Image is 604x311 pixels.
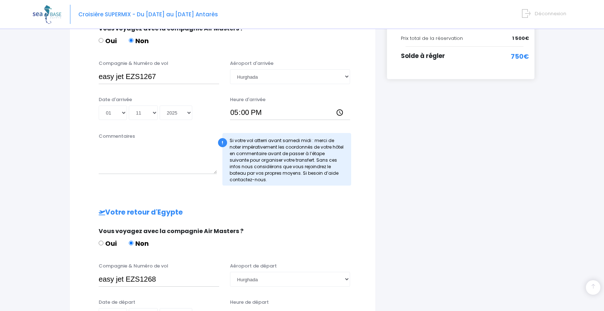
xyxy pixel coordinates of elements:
[84,208,361,217] h2: Votre retour d'Egypte
[99,24,243,33] span: Vous voyagez avec la compagnie Air Masters ?
[99,299,135,306] label: Date de départ
[99,239,117,248] label: Oui
[99,241,103,245] input: Oui
[99,133,135,140] label: Commentaires
[99,227,243,235] span: Vous voyagez avec la compagnie Air Masters ?
[222,133,352,186] div: Si votre vol atterri avant samedi midi : merci de noter impérativement les coordonnés de votre hô...
[401,35,463,42] span: Prix total de la réservation
[99,60,168,67] label: Compagnie & Numéro de vol
[129,38,133,43] input: Non
[99,262,168,270] label: Compagnie & Numéro de vol
[99,38,103,43] input: Oui
[512,35,529,42] span: 1 500€
[511,51,529,61] span: 750€
[129,241,133,245] input: Non
[230,96,266,103] label: Heure d'arrivée
[535,10,566,17] span: Déconnexion
[401,51,445,60] span: Solde à régler
[129,239,149,248] label: Non
[129,36,149,46] label: Non
[230,60,274,67] label: Aéroport d'arrivée
[230,299,269,306] label: Heure de départ
[78,11,218,18] span: Croisière SUPERMIX - Du [DATE] au [DATE] Antarès
[99,96,132,103] label: Date d'arrivée
[218,138,227,147] div: !
[99,36,117,46] label: Oui
[230,262,277,270] label: Aéroport de départ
